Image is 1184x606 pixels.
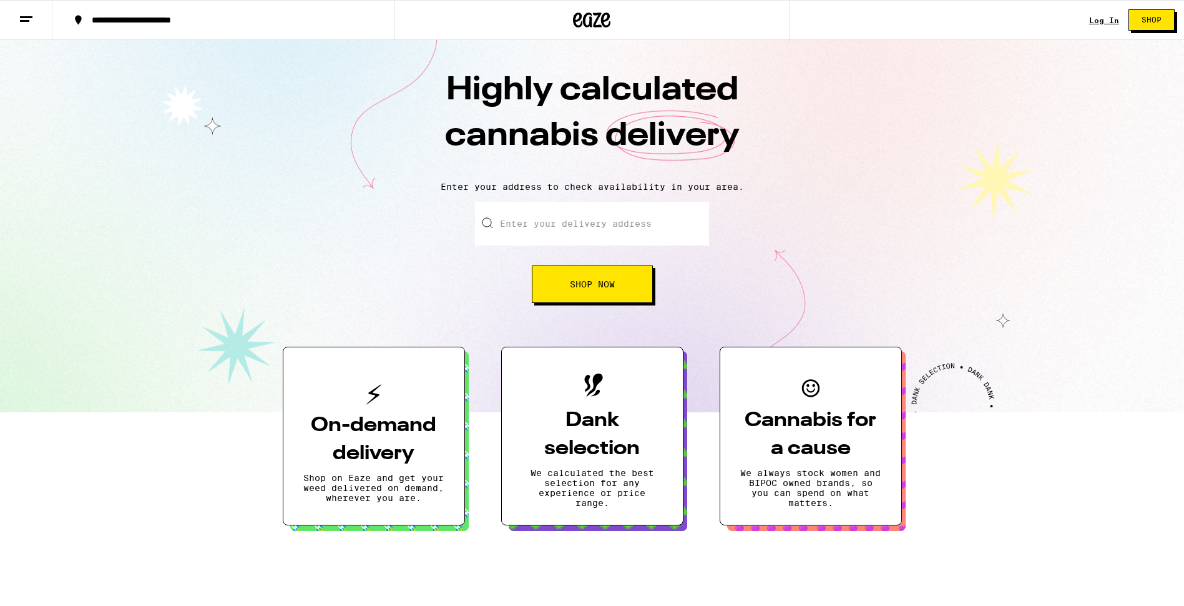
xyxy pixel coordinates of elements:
[374,68,811,172] h1: Highly calculated cannabis delivery
[303,473,444,503] p: Shop on Eaze and get your weed delivered on demand, wherever you are.
[12,182,1172,192] p: Enter your address to check availability in your area.
[740,468,881,508] p: We always stock women and BIPOC owned brands, so you can spend on what matters.
[1128,9,1175,31] button: Shop
[283,347,465,525] button: On-demand deliveryShop on Eaze and get your weed delivered on demand, wherever you are.
[475,202,709,246] input: Enter your delivery address
[303,412,444,468] h3: On-demand delivery
[522,407,663,463] h3: Dank selection
[1089,16,1119,24] a: Log In
[522,468,663,508] p: We calculated the best selection for any experience or price range.
[720,347,902,525] button: Cannabis for a causeWe always stock women and BIPOC owned brands, so you can spend on what matters.
[1142,16,1162,24] span: Shop
[570,280,615,289] span: Shop Now
[740,407,881,463] h3: Cannabis for a cause
[501,347,683,525] button: Dank selectionWe calculated the best selection for any experience or price range.
[1119,9,1184,31] a: Shop
[532,266,653,303] button: Shop Now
